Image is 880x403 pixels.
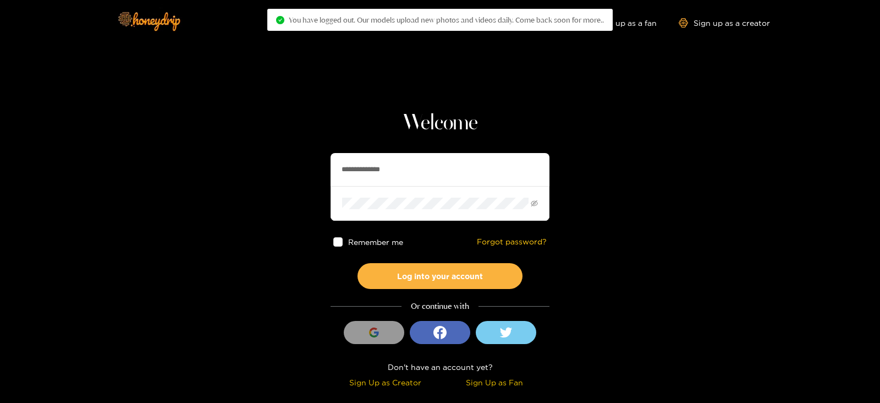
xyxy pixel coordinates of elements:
a: Sign up as a fan [581,18,657,28]
div: Or continue with [331,300,549,313]
div: Sign Up as Fan [443,376,547,389]
div: Don't have an account yet? [331,361,549,373]
button: Log into your account [358,263,522,289]
span: eye-invisible [531,200,538,207]
a: Sign up as a creator [679,18,770,28]
span: Remember me [348,238,403,246]
span: check-circle [276,16,284,24]
div: Sign Up as Creator [333,376,437,389]
span: You have logged out. Our models upload new photos and videos daily. Come back soon for more.. [289,15,604,24]
h1: Welcome [331,110,549,137]
a: Forgot password? [477,237,547,247]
